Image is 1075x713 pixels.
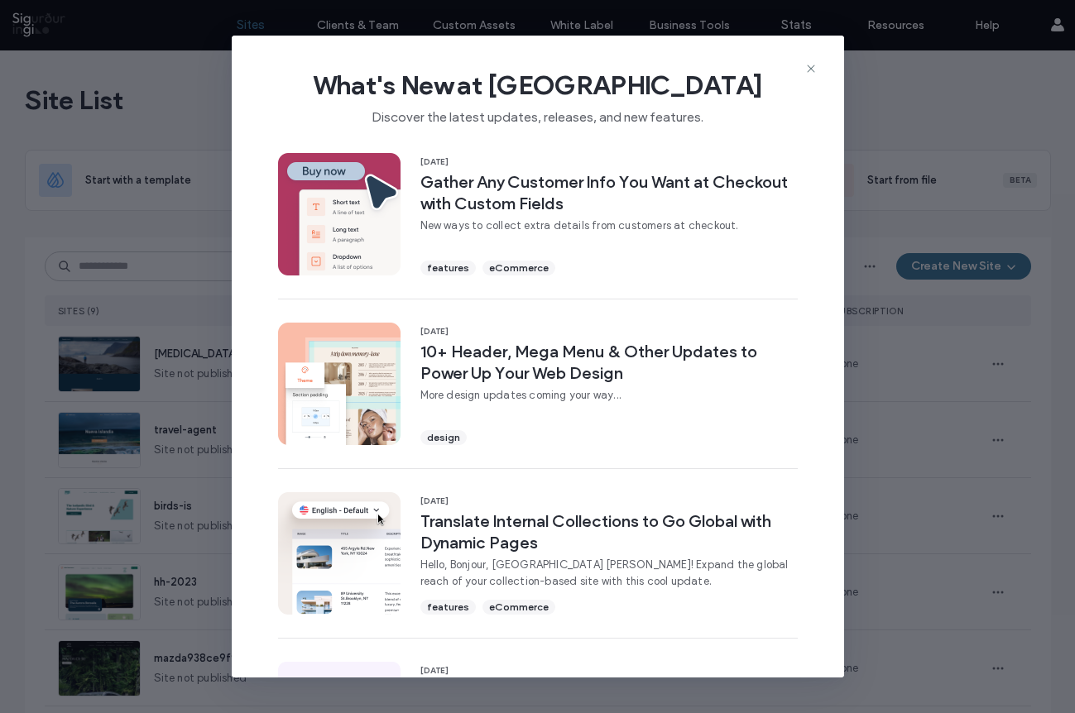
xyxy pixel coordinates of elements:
span: Discover the latest updates, releases, and new features. [258,102,818,127]
span: More design updates coming your way... [420,387,798,404]
span: [DATE] [420,326,798,337]
span: 10+ Header, Mega Menu & Other Updates to Power Up Your Web Design [420,341,798,384]
span: Translate Internal Collections to Go Global with Dynamic Pages [420,510,798,553]
span: eCommerce [489,600,549,615]
span: [DATE] [420,156,798,168]
span: features [427,600,469,615]
span: features [427,261,469,275]
span: Hello, Bonjour, [GEOGRAPHIC_DATA] [PERSON_NAME]! Expand the global reach of your collection-based... [420,557,798,590]
span: New ways to collect extra details from customers at checkout. [420,218,798,234]
span: Gather Any Customer Info You Want at Checkout with Custom Fields [420,171,798,214]
span: [DATE] [420,665,798,677]
span: [DATE] [420,495,798,507]
span: design [427,430,460,445]
span: eCommerce [489,261,549,275]
span: What's New at [GEOGRAPHIC_DATA] [258,69,818,102]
